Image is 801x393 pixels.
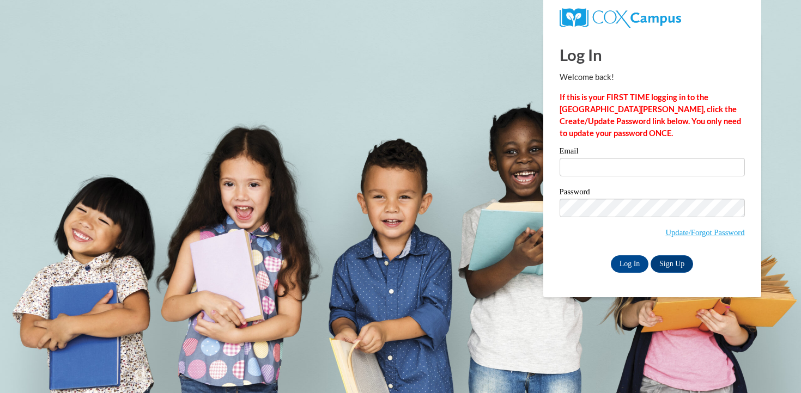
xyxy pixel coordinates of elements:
label: Email [560,147,745,158]
h1: Log In [560,44,745,66]
img: COX Campus [560,8,681,28]
p: Welcome back! [560,71,745,83]
input: Log In [611,255,649,273]
label: Password [560,188,745,199]
a: Update/Forgot Password [665,228,744,237]
strong: If this is your FIRST TIME logging in to the [GEOGRAPHIC_DATA][PERSON_NAME], click the Create/Upd... [560,93,741,138]
a: Sign Up [651,255,693,273]
a: COX Campus [560,13,681,22]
